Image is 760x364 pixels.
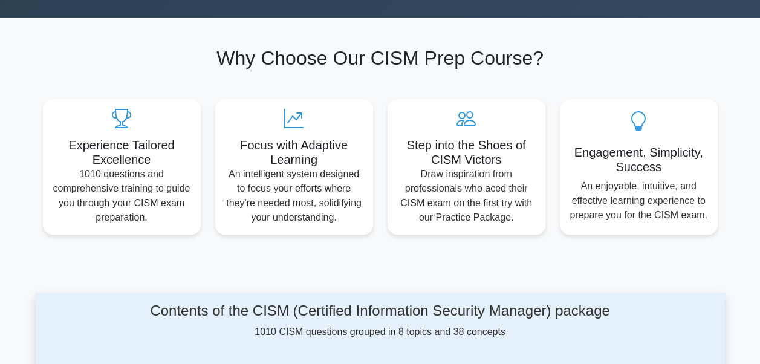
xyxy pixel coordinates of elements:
p: An intelligent system designed to focus your efforts where they're needed most, solidifying your ... [225,167,363,225]
h4: Contents of the CISM (Certified Information Security Manager) package [136,302,624,320]
div: 1010 CISM questions grouped in 8 topics and 38 concepts [136,302,624,339]
h5: Experience Tailored Excellence [53,138,191,167]
h5: Step into the Shoes of CISM Victors [397,138,536,167]
p: An enjoyable, intuitive, and effective learning experience to prepare you for the CISM exam. [570,179,708,223]
h5: Engagement, Simplicity, Success [570,145,708,174]
p: 1010 questions and comprehensive training to guide you through your CISM exam preparation. [53,167,191,225]
h2: Why Choose Our CISM Prep Course? [43,47,718,70]
p: Draw inspiration from professionals who aced their CISM exam on the first try with our Practice P... [397,167,536,225]
h5: Focus with Adaptive Learning [225,138,363,167]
